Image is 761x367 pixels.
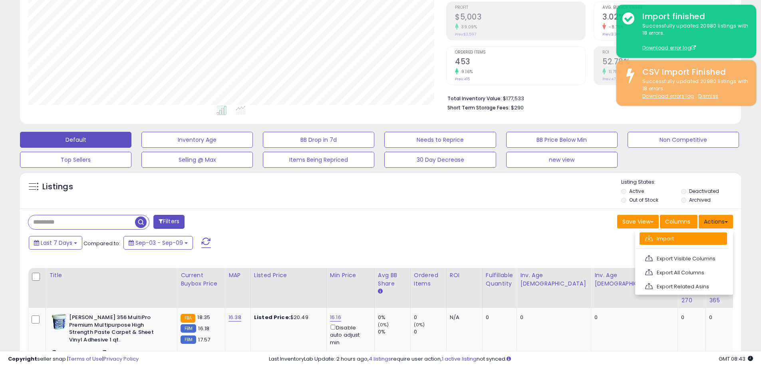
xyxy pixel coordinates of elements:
label: Active [629,188,644,194]
small: Avg BB Share. [378,288,383,295]
img: 51oympnto5L._SL40_.jpg [51,314,67,330]
button: Non Competitive [628,132,739,148]
span: Ordered Items [455,50,585,55]
b: Listed Price: [254,313,290,321]
div: 0 [594,314,672,321]
div: N/A [450,314,476,321]
a: Import [640,232,727,245]
a: Export All Columns [640,266,727,279]
button: Top Sellers [20,152,131,168]
small: FBA [181,314,195,323]
div: 0 [681,314,699,321]
div: Avg BB Share [378,271,407,288]
div: 0 [486,314,511,321]
small: Prev: 415 [455,77,470,81]
div: Title [49,271,174,280]
button: 30 Day Decrease [384,152,496,168]
span: Compared to: [83,240,120,247]
button: Sep-03 - Sep-09 [123,236,193,250]
a: Terms of Use [68,355,102,363]
div: 0% [378,328,410,335]
a: Privacy Policy [103,355,139,363]
div: 0% [378,314,410,321]
span: Sep-03 - Sep-09 [135,239,183,247]
a: 16.16 [330,313,341,321]
span: ROI [602,50,733,55]
h2: $5,003 [455,12,585,23]
div: 0 [520,314,585,321]
h2: 453 [455,57,585,68]
a: 1 active listing [442,355,477,363]
small: (0%) [378,321,389,328]
a: Download error log [642,44,696,51]
button: BB Price Below Min [506,132,618,148]
div: Current Buybox Price [181,271,222,288]
button: Actions [699,215,733,228]
span: 16.18 [198,325,209,332]
div: CSV Import Finished [636,66,750,78]
button: Columns [660,215,697,228]
span: 18.35 [197,313,210,321]
div: Successfully updated 20980 listings with 18 errors. [636,22,750,52]
a: Export Visible Columns [640,252,727,265]
small: 11.75% [606,69,621,75]
div: Last InventoryLab Update: 2 hours ago, require user action, not synced. [269,355,753,363]
span: Avg. Buybox Share [602,6,733,10]
button: Selling @ Max [141,152,253,168]
a: Download errors log [642,93,694,99]
label: Archived [689,196,711,203]
div: seller snap | | [8,355,139,363]
span: Profit [455,6,585,10]
small: Prev: 3.31% [602,32,620,37]
span: $290 [511,104,524,111]
strong: Copyright [8,355,37,363]
li: $177,533 [447,93,727,103]
div: $20.49 [254,314,320,321]
label: Deactivated [689,188,719,194]
span: Last 7 Days [41,239,72,247]
label: Out of Stock [629,196,658,203]
small: 39.09% [459,24,477,30]
div: Import finished [636,11,750,22]
small: Prev: 47.23% [602,77,623,81]
div: Listed Price [254,271,323,280]
div: Inv. Age [DEMOGRAPHIC_DATA]-180 [594,271,674,288]
a: 4 listings [369,355,391,363]
small: FBM [181,335,196,344]
span: 2025-09-17 08:43 GMT [719,355,753,363]
small: 9.16% [459,69,473,75]
div: Ordered Items [414,271,443,288]
div: Successfully updated 20980 listings with 18 errors. [636,78,750,100]
a: Export Related Asins [640,280,727,293]
u: Dismiss [698,93,718,99]
h2: 52.78% [602,57,733,68]
div: 0 [709,314,727,321]
button: new view [506,152,618,168]
b: Total Inventory Value: [447,95,502,102]
p: Listing States: [621,179,741,186]
button: Save View [617,215,659,228]
small: (0%) [414,321,425,328]
div: Fulfillable Quantity [486,271,513,288]
div: Inv. Age [DEMOGRAPHIC_DATA] [520,271,588,288]
b: Short Term Storage Fees: [447,104,510,111]
div: 0 [414,328,446,335]
button: Default [20,132,131,148]
div: 0 [414,314,446,321]
b: [PERSON_NAME] 356 MultiPro Premium Multipurpose High Strength Paste Carpet & Sheet Vinyl Adhesive... [69,314,166,345]
div: Min Price [330,271,371,280]
button: Inventory Age [141,132,253,148]
button: Last 7 Days [29,236,82,250]
button: Needs to Reprice [384,132,496,148]
span: Columns [665,218,690,226]
div: Disable auto adjust min [330,323,368,346]
a: 16.38 [228,313,241,321]
span: 17.57 [198,336,210,343]
button: BB Drop in 7d [263,132,374,148]
small: Prev: $3,597 [455,32,476,37]
div: ROI [450,271,479,280]
button: Filters [153,215,185,229]
h5: Listings [42,181,73,192]
small: -8.76% [606,24,624,30]
h2: 3.02% [602,12,733,23]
